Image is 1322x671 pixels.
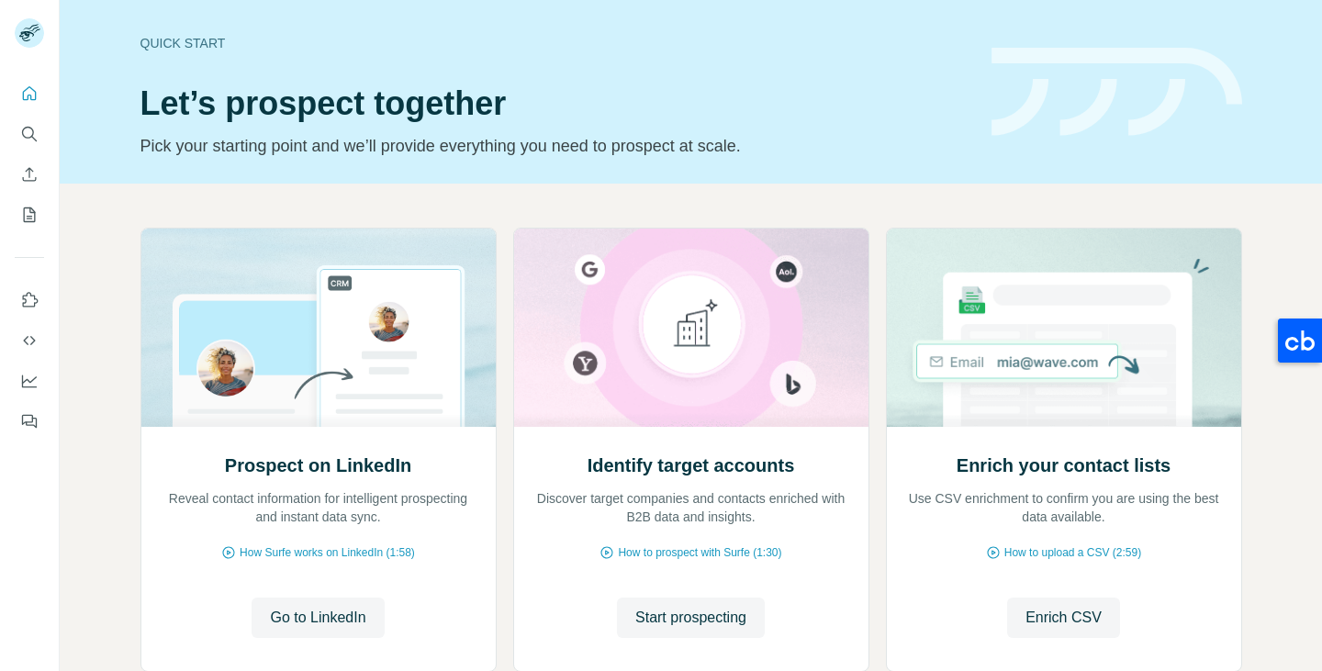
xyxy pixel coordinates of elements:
div: Quick start [140,34,969,52]
button: Enrich CSV [15,158,44,191]
span: Enrich CSV [1025,607,1102,629]
p: Reveal contact information for intelligent prospecting and instant data sync. [160,489,477,526]
p: Pick your starting point and we’ll provide everything you need to prospect at scale. [140,133,969,159]
span: How to upload a CSV (2:59) [1004,544,1141,561]
button: Search [15,117,44,151]
button: My lists [15,198,44,231]
button: Start prospecting [617,598,765,638]
button: Quick start [15,77,44,110]
button: Go to LinkedIn [252,598,384,638]
span: How Surfe works on LinkedIn (1:58) [240,544,415,561]
h2: Enrich your contact lists [957,453,1171,478]
span: Go to LinkedIn [270,607,365,629]
h2: Identify target accounts [588,453,795,478]
img: Identify target accounts [513,229,869,427]
button: Use Surfe API [15,324,44,357]
p: Use CSV enrichment to confirm you are using the best data available. [905,489,1223,526]
button: Enrich CSV [1007,598,1120,638]
img: Enrich your contact lists [886,229,1242,427]
h1: Let’s prospect together [140,85,969,122]
p: Discover target companies and contacts enriched with B2B data and insights. [532,489,850,526]
button: Dashboard [15,364,44,397]
span: Start prospecting [635,607,746,629]
button: Feedback [15,405,44,438]
button: Use Surfe on LinkedIn [15,284,44,317]
img: Prospect on LinkedIn [140,229,497,427]
img: banner [991,48,1242,137]
h2: Prospect on LinkedIn [225,453,411,478]
span: How to prospect with Surfe (1:30) [618,544,781,561]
